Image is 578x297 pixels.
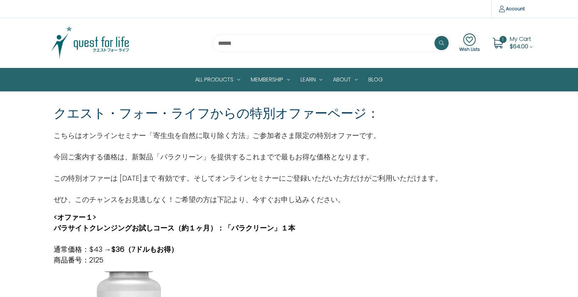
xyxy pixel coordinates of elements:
p: ぜひ、このチャンスをお見逃しなく！ご希望の方は下記より、今すぐお申し込みください。 [54,194,442,205]
a: Cart with 1 items [510,35,533,51]
p: 今回ご案内する価格は、新製品「パラクリーン」を提供するこれまでで最もお得な価格となります。 [54,152,442,162]
a: All Products [190,68,245,91]
p: 通常価格：$43 → [54,244,295,255]
strong: パラサイトクレンジングお試しコース（約１ヶ月）：「パラクリーン」１本 [54,223,295,233]
span: $64.00 [510,42,528,51]
a: Membership [245,68,295,91]
img: Quest Group [46,25,135,61]
a: About [328,68,363,91]
span: My Cart [510,35,531,43]
p: こちらはオンラインセミナー「寄生虫を自然に取り除く方法」ご参加者さま限定の特別オファーです。 [54,130,442,141]
span: 1 [499,36,507,43]
p: この特別オファーは [DATE]まで 有効です。そしてオンラインセミナーにご登録いただいた方だけがご利用いただけます。 [54,173,442,184]
a: Learn [295,68,328,91]
p: 商品番号：2125 [54,255,295,265]
strong: <オファー１> [54,212,96,222]
p: クエスト・フォー・ライフからの特別オファーページ： [54,104,379,123]
a: Wish Lists [459,33,480,53]
a: Blog [363,68,388,91]
strong: $36（7ドルもお得） [111,244,178,254]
